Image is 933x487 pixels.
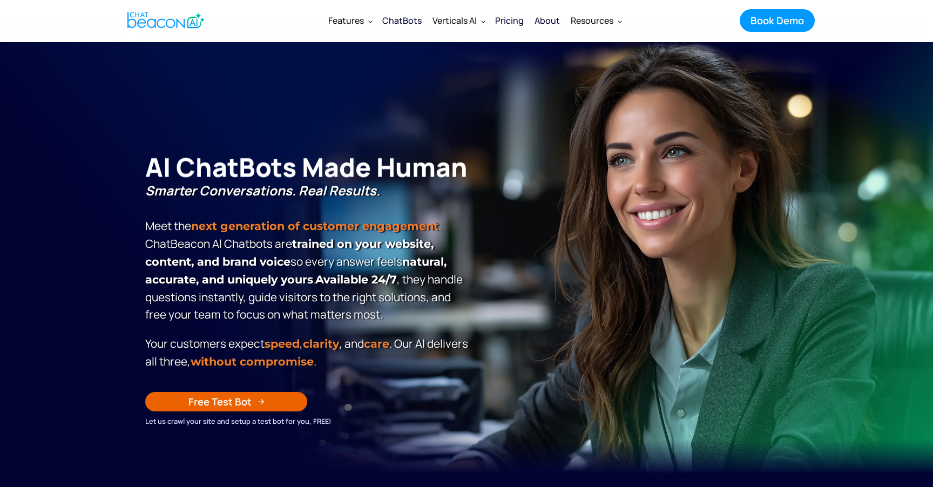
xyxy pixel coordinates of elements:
[145,150,472,185] h1: AI ChatBots Made Human
[382,13,422,28] div: ChatBots
[265,337,300,350] strong: speed
[145,392,307,411] a: Free Test Bot
[303,337,339,350] span: clarity
[118,7,211,33] a: home
[571,13,613,28] div: Resources
[618,19,622,23] img: Dropdown
[145,415,472,427] div: Let us crawl your site and setup a test bot for you, FREE!
[432,13,477,28] div: Verticals AI
[535,13,560,28] div: About
[328,13,364,28] div: Features
[565,8,626,33] div: Resources
[481,19,485,23] img: Dropdown
[368,19,373,23] img: Dropdown
[258,398,265,405] img: Arrow
[188,395,252,409] div: Free Test Bot
[427,8,490,33] div: Verticals AI
[529,6,565,35] a: About
[751,13,804,28] div: Book Demo
[377,6,427,35] a: ChatBots
[145,335,472,370] p: Your customers expect , , and . Our Al delivers all three, .
[495,13,524,28] div: Pricing
[490,6,529,35] a: Pricing
[740,9,815,32] a: Book Demo
[323,8,377,33] div: Features
[145,181,380,199] strong: Smarter Conversations. Real Results.
[315,273,397,286] strong: Available 24/7
[191,219,438,233] strong: next generation of customer engagement
[191,355,314,368] span: without compromise
[145,182,472,323] p: Meet the . ChatBeacon Al Chatbots are so every answer feels , they handle questions instantly, gu...
[364,337,389,350] span: care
